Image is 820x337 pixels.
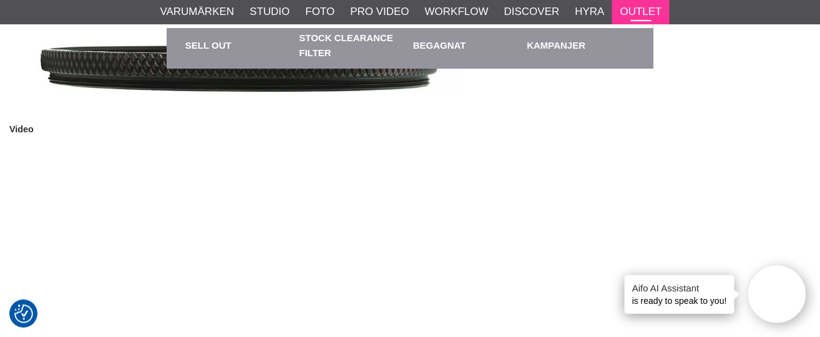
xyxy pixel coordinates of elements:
[185,28,293,62] a: Sell out
[160,4,235,20] a: Varumärken
[527,28,635,62] a: Kampanjer
[575,4,605,20] a: Hyra
[620,4,662,20] a: Outlet
[9,30,464,106] img: B+W Basic filter mount
[9,123,464,135] h4: Video
[14,305,33,323] img: Revisit consent button
[413,28,521,62] a: Begagnat
[425,4,489,20] a: Workflow
[504,4,560,20] a: Discover
[350,4,409,20] a: Pro Video
[250,4,290,20] a: Studio
[632,281,727,295] h4: Aifo AI Assistant
[300,28,408,62] a: Stock Clearance Filter
[625,275,735,314] div: is ready to speak to you!
[305,4,334,20] a: Foto
[14,303,33,325] button: Samtyckesinställningar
